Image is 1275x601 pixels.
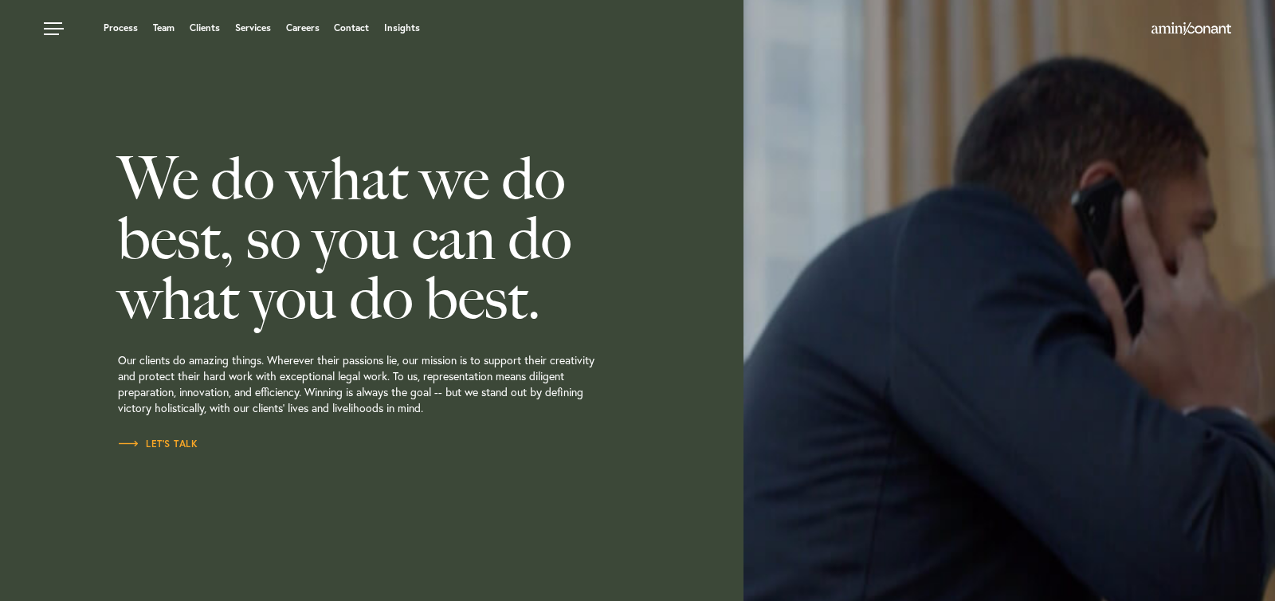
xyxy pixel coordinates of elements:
a: Careers [286,23,320,33]
h2: We do what we do best, so you can do what you do best. [118,149,732,328]
a: Process [104,23,138,33]
img: Amini & Conant [1151,22,1231,35]
a: Clients [190,23,220,33]
a: Team [153,23,175,33]
a: Services [235,23,271,33]
a: Let’s Talk [118,436,198,452]
a: Contact [334,23,369,33]
p: Our clients do amazing things. Wherever their passions lie, our mission is to support their creat... [118,328,732,436]
a: Insights [384,23,420,33]
span: Let’s Talk [118,439,198,449]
